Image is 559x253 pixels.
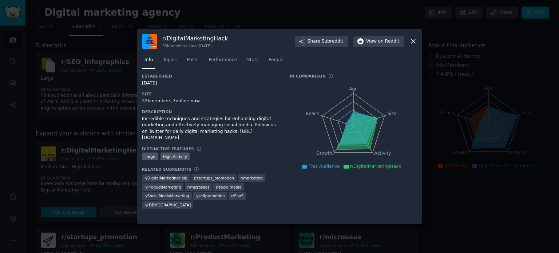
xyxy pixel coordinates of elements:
tspan: Age [349,86,358,91]
span: View [366,38,399,45]
tspan: Activity [374,151,391,156]
tspan: Growth [316,151,332,156]
span: r/ SaaS [231,193,243,198]
div: High Activity [160,153,190,160]
h3: r/ DigitalMarketingHack [162,35,228,42]
a: People [266,54,286,69]
a: Performance [206,54,239,69]
button: ShareSubreddit [295,36,348,47]
span: on Reddit [378,38,399,45]
span: r/ marketing [240,175,262,181]
span: Share [308,38,343,45]
span: Performance [209,57,237,63]
div: Large [142,153,158,160]
h3: Distinctive Features [142,146,194,151]
span: r/ SocialMediaMarketing [144,193,189,198]
span: Stats [247,57,258,63]
a: Topics [160,54,179,69]
span: r/ microsaas [187,185,210,190]
div: 33k members since [DATE] [162,43,228,48]
span: r/ [DEMOGRAPHIC_DATA] [144,202,191,207]
tspan: Reach [306,111,320,116]
span: Topics [163,57,177,63]
div: 33k members, 7 online now [142,98,279,104]
h3: Established [142,74,279,79]
div: Incredible techniques and strategies for enhancing digital marketing and effectively managing soc... [142,116,279,141]
span: Info [144,57,153,63]
img: DigitalMarketingHack [142,34,157,49]
div: [DATE] [142,80,279,87]
tspan: Size [387,111,396,116]
a: Info [142,54,155,69]
span: Subreddit [322,38,343,45]
span: r/ ProductMarketing [144,185,181,190]
span: r/ socialmedia [216,185,242,190]
span: Posts [187,57,198,63]
span: r/ startups_promotion [194,175,234,181]
span: People [269,57,284,63]
button: Viewon Reddit [353,36,404,47]
span: This Audience [309,164,340,169]
h3: Related Subreddits [142,167,191,172]
span: r/ DigitalMarketingHelp [144,175,187,181]
a: Posts [184,54,201,69]
span: r/DigitalMarketingHack [350,164,401,169]
h3: Description [142,109,279,114]
h3: In Comparison [290,74,326,79]
a: Stats [245,54,261,69]
span: r/ selfpromotion [195,193,225,198]
h3: Size [142,91,279,96]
